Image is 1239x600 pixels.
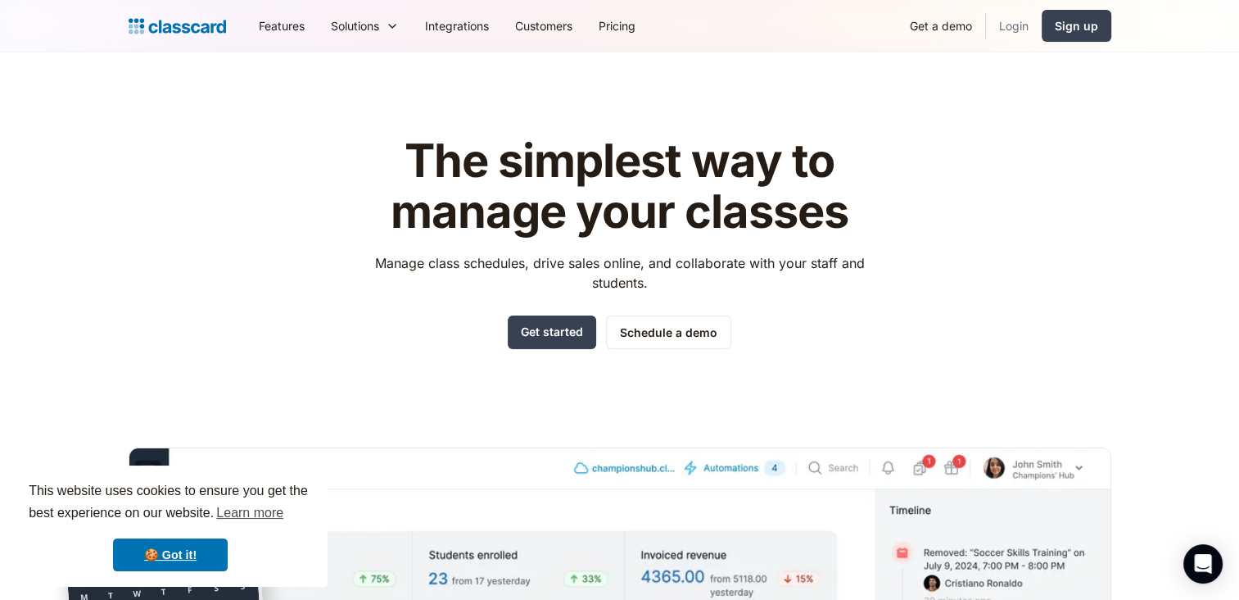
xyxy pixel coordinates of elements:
[359,253,880,293] p: Manage class schedules, drive sales online, and collaborate with your staff and students.
[586,7,649,44] a: Pricing
[359,136,880,237] h1: The simplest way to manage your classes
[129,15,226,38] a: home
[897,7,985,44] a: Get a demo
[29,481,312,525] span: This website uses cookies to ensure you get the best experience on our website.
[986,7,1042,44] a: Login
[1055,17,1098,34] div: Sign up
[606,316,731,349] a: Schedule a demo
[412,7,502,44] a: Integrations
[318,7,412,44] div: Solutions
[508,316,596,349] a: Get started
[246,7,318,44] a: Features
[113,539,228,571] a: dismiss cookie message
[1183,544,1223,584] div: Open Intercom Messenger
[214,501,286,525] a: learn more about cookies
[331,17,379,34] div: Solutions
[502,7,586,44] a: Customers
[1042,10,1111,42] a: Sign up
[13,466,328,587] div: cookieconsent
